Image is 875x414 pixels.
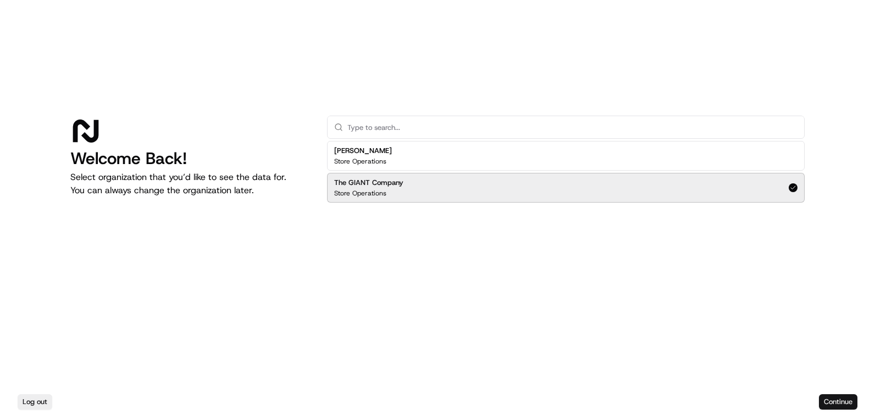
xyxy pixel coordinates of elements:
h2: The GIANT Company [334,178,403,188]
h1: Welcome Back! [70,149,309,168]
p: Store Operations [334,189,386,198]
h2: [PERSON_NAME] [334,146,392,156]
div: Suggestions [327,139,805,205]
button: Log out [18,394,52,410]
p: Select organization that you’d like to see the data for. You can always change the organization l... [70,171,309,197]
p: Store Operations [334,157,386,166]
input: Type to search... [347,116,798,138]
button: Continue [819,394,857,410]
